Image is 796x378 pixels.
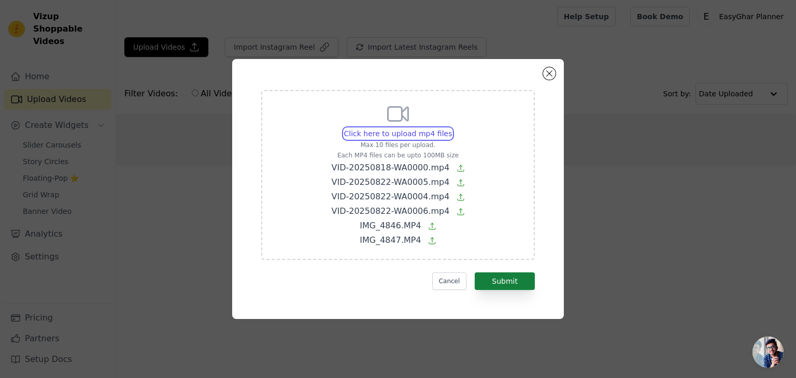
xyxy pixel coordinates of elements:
[331,177,449,187] span: VID-20250822-WA0005.mp4
[331,141,464,149] p: Max 10 files per upload.
[752,337,784,368] a: Open chat
[331,163,449,172] span: VID-20250818-WA0000.mp4
[360,235,421,245] span: IMG_4847.MP4
[331,206,449,216] span: VID-20250822-WA0006.mp4
[344,129,452,138] span: Click here to upload mp4 files
[331,192,449,201] span: VID-20250822-WA0004.mp4
[475,272,535,290] button: Submit
[432,272,467,290] button: Cancel
[543,67,556,80] button: Close modal
[331,151,464,159] p: Each MP4 files can be upto 100MB size
[360,221,421,230] span: IMG_4846.MP4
